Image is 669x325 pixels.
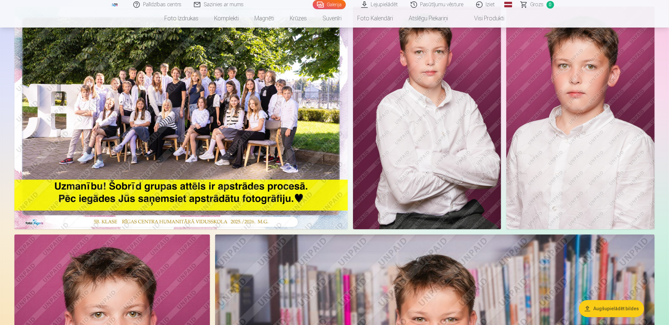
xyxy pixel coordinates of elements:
span: 0 [547,1,554,9]
a: Visi produkti [456,9,512,28]
span: Grozs [530,1,544,9]
a: Foto izdrukas [157,9,207,28]
a: Foto kalendāri [350,9,401,28]
a: Atslēgu piekariņi [401,9,456,28]
img: /fa1 [111,3,119,7]
button: Augšupielādēt bildes [579,300,644,317]
a: Magnēti [247,9,282,28]
a: Suvenīri [315,9,350,28]
a: Komplekti [207,9,247,28]
a: Krūzes [282,9,315,28]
